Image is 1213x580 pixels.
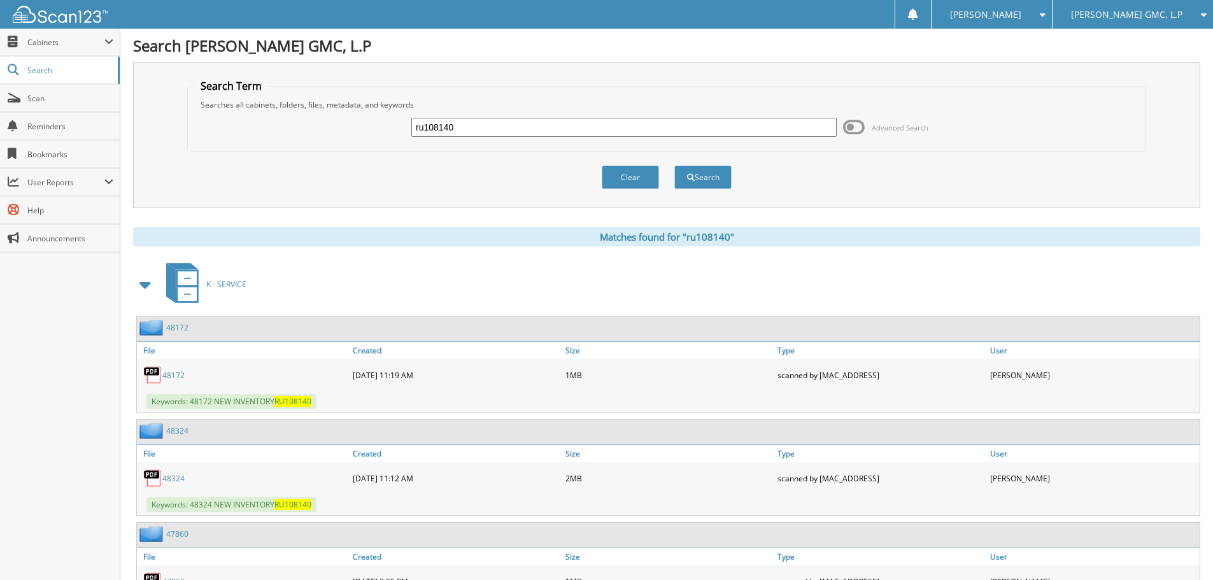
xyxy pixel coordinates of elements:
div: Matches found for "ru108140" [133,227,1200,246]
span: Search [27,65,111,76]
a: User [987,342,1200,359]
button: Search [674,166,732,189]
a: Size [562,342,775,359]
img: scan123-logo-white.svg [13,6,108,23]
div: [PERSON_NAME] [987,465,1200,491]
img: folder2.png [139,320,166,336]
a: 47860 [166,528,188,539]
div: [DATE] 11:19 AM [350,362,562,388]
span: Keywords: 48172 NEW INVENTORY [146,394,316,409]
span: [PERSON_NAME] GMC, L.P [1071,11,1182,18]
a: 48324 [166,425,188,436]
div: scanned by [MAC_ADDRESS] [774,465,987,491]
a: Created [350,342,562,359]
span: User Reports [27,177,104,188]
a: Type [774,445,987,462]
span: Reminders [27,121,113,132]
img: folder2.png [139,526,166,542]
span: Help [27,205,113,216]
span: Bookmarks [27,149,113,160]
a: Created [350,445,562,462]
img: folder2.png [139,423,166,439]
span: K - SERVICE [206,279,246,290]
a: K - SERVICE [159,259,246,309]
span: Scan [27,93,113,104]
div: 1MB [562,362,775,388]
a: Created [350,548,562,565]
div: [DATE] 11:12 AM [350,465,562,491]
span: Announcements [27,233,113,244]
span: Keywords: 48324 NEW INVENTORY [146,497,316,512]
a: 48172 [166,322,188,333]
span: RU108140 [274,499,311,510]
img: PDF.png [143,469,162,488]
button: Clear [602,166,659,189]
span: Cabinets [27,37,104,48]
a: Size [562,548,775,565]
div: [PERSON_NAME] [987,362,1200,388]
a: File [137,445,350,462]
a: Type [774,548,987,565]
legend: Search Term [194,79,268,93]
iframe: Chat Widget [1149,519,1213,580]
a: User [987,548,1200,565]
h1: Search [PERSON_NAME] GMC, L.P [133,35,1200,56]
a: Size [562,445,775,462]
div: 2MB [562,465,775,491]
a: File [137,342,350,359]
span: [PERSON_NAME] [950,11,1021,18]
a: Type [774,342,987,359]
img: PDF.png [143,365,162,385]
div: scanned by [MAC_ADDRESS] [774,362,987,388]
span: Advanced Search [872,123,928,132]
a: 48172 [162,370,185,381]
a: User [987,445,1200,462]
a: 48324 [162,473,185,484]
span: RU108140 [274,396,311,407]
a: File [137,548,350,565]
div: Searches all cabinets, folders, files, metadata, and keywords [194,99,1139,110]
